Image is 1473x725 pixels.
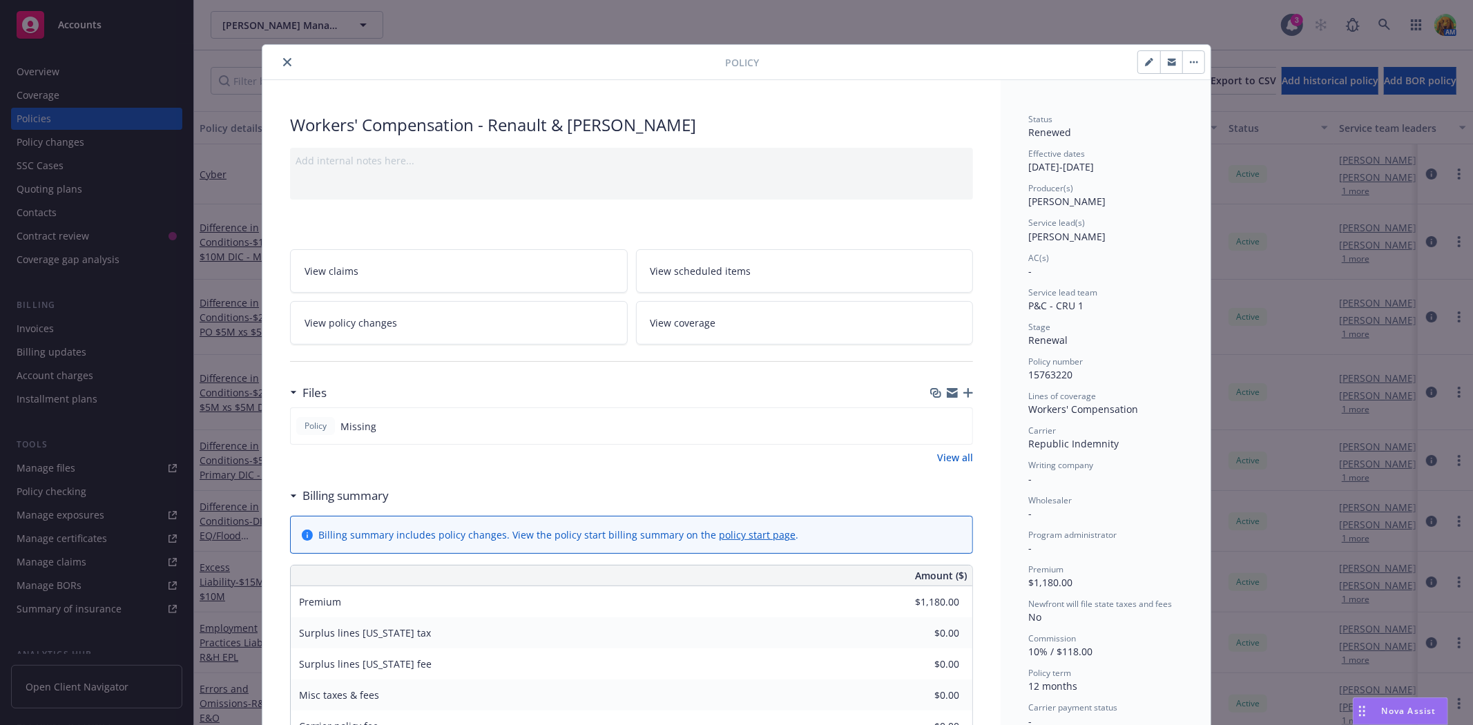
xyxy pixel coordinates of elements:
[1028,576,1072,589] span: $1,180.00
[299,688,379,702] span: Misc taxes & fees
[636,301,974,345] a: View coverage
[299,595,341,608] span: Premium
[290,301,628,345] a: View policy changes
[290,384,327,402] div: Files
[1028,529,1117,541] span: Program administrator
[1354,698,1371,724] div: Drag to move
[1028,645,1092,658] span: 10% / $118.00
[1028,252,1049,264] span: AC(s)
[302,420,329,432] span: Policy
[651,316,716,330] span: View coverage
[279,54,296,70] button: close
[1028,425,1056,436] span: Carrier
[302,487,389,505] h3: Billing summary
[1028,126,1071,139] span: Renewed
[1028,321,1050,333] span: Stage
[296,153,967,168] div: Add internal notes here...
[318,528,798,542] div: Billing summary includes policy changes. View the policy start billing summary on the .
[1028,368,1072,381] span: 15763220
[1028,148,1183,174] div: [DATE] - [DATE]
[1028,472,1032,485] span: -
[1028,610,1041,623] span: No
[719,528,796,541] a: policy start page
[1028,356,1083,367] span: Policy number
[915,568,967,583] span: Amount ($)
[1028,437,1119,450] span: Republic Indemnity
[636,249,974,293] a: View scheduled items
[1028,182,1073,194] span: Producer(s)
[1028,402,1183,416] div: Workers' Compensation
[1028,494,1072,506] span: Wholesaler
[1028,632,1076,644] span: Commission
[1028,333,1068,347] span: Renewal
[340,419,376,434] span: Missing
[651,264,751,278] span: View scheduled items
[302,384,327,402] h3: Files
[878,623,967,644] input: 0.00
[1028,507,1032,520] span: -
[1028,113,1052,125] span: Status
[878,654,967,675] input: 0.00
[290,113,973,137] div: Workers' Compensation - Renault & [PERSON_NAME]
[1028,148,1085,159] span: Effective dates
[878,592,967,612] input: 0.00
[1028,264,1032,278] span: -
[1028,679,1077,693] span: 12 months
[1028,287,1097,298] span: Service lead team
[1028,195,1106,208] span: [PERSON_NAME]
[299,626,431,639] span: Surplus lines [US_STATE] tax
[1028,217,1085,229] span: Service lead(s)
[305,316,397,330] span: View policy changes
[937,450,973,465] a: View all
[1028,230,1106,243] span: [PERSON_NAME]
[878,685,967,706] input: 0.00
[1028,667,1071,679] span: Policy term
[1382,705,1436,717] span: Nova Assist
[299,657,432,670] span: Surplus lines [US_STATE] fee
[725,55,759,70] span: Policy
[1028,702,1117,713] span: Carrier payment status
[1028,541,1032,554] span: -
[1353,697,1448,725] button: Nova Assist
[1028,598,1172,610] span: Newfront will file state taxes and fees
[1028,563,1063,575] span: Premium
[1028,459,1093,471] span: Writing company
[1028,390,1096,402] span: Lines of coverage
[290,249,628,293] a: View claims
[290,487,389,505] div: Billing summary
[1028,299,1084,312] span: P&C - CRU 1
[305,264,358,278] span: View claims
